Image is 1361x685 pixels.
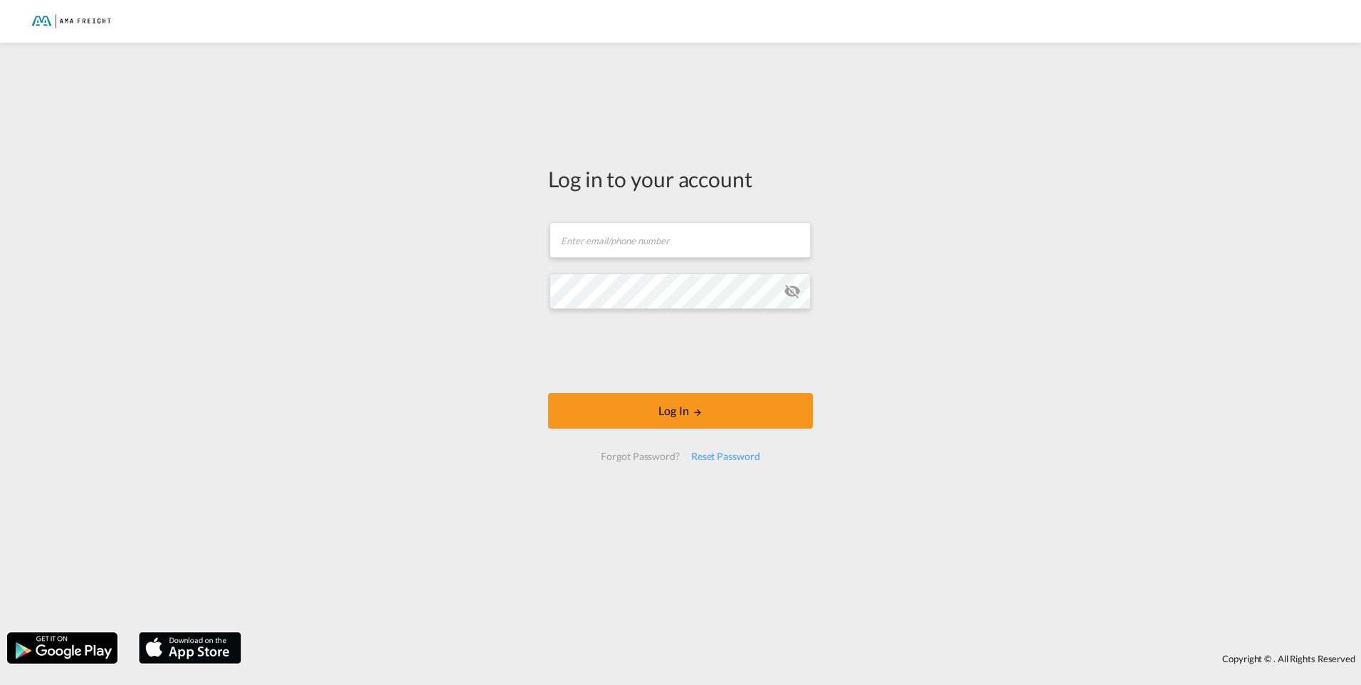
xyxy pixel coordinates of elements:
[6,631,119,665] img: google.png
[248,647,1361,671] div: Copyright © . All Rights Reserved
[784,283,801,300] md-icon: icon-eye-off
[137,631,243,665] img: apple.png
[550,222,811,258] input: Enter email/phone number
[548,164,813,194] div: Log in to your account
[21,6,117,38] img: f843cad07f0a11efa29f0335918cc2fb.png
[548,393,813,429] button: LOGIN
[572,323,789,379] iframe: reCAPTCHA
[595,444,685,469] div: Forgot Password?
[685,444,766,469] div: Reset Password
